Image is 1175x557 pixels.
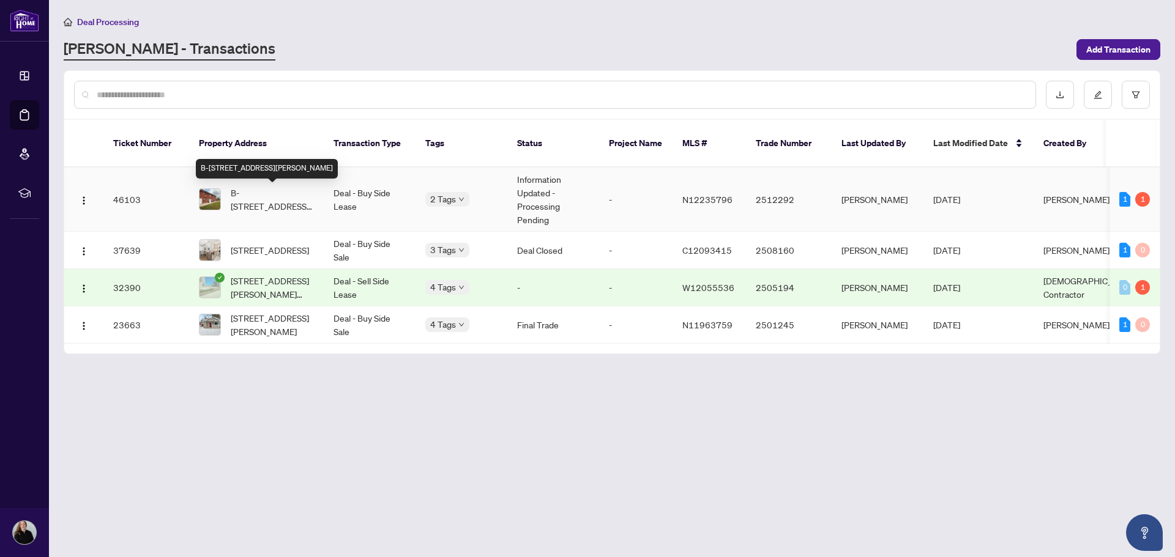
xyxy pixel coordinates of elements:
[231,186,314,213] span: B-[STREET_ADDRESS][PERSON_NAME]
[1084,81,1112,109] button: edit
[64,18,72,26] span: home
[103,269,189,306] td: 32390
[74,278,94,297] button: Logo
[79,284,89,293] img: Logo
[832,306,923,344] td: [PERSON_NAME]
[324,168,416,232] td: Deal - Buy Side Lease
[1135,317,1150,332] div: 0
[1132,90,1140,99] span: filter
[1094,90,1102,99] span: edit
[79,196,89,205] img: Logo
[231,274,314,301] span: [STREET_ADDRESS][PERSON_NAME][PERSON_NAME]
[430,243,456,257] span: 3 Tags
[189,120,324,168] th: Property Address
[458,284,464,290] span: down
[599,120,673,168] th: Project Name
[933,319,960,330] span: [DATE]
[430,280,456,294] span: 4 Tags
[77,17,139,28] span: Deal Processing
[231,243,309,257] span: [STREET_ADDRESS]
[200,277,220,298] img: thumbnail-img
[324,120,416,168] th: Transaction Type
[103,232,189,269] td: 37639
[324,232,416,269] td: Deal - Buy Side Sale
[1046,81,1074,109] button: download
[507,232,599,269] td: Deal Closed
[64,39,275,61] a: [PERSON_NAME] - Transactions
[10,9,39,32] img: logo
[1043,245,1110,256] span: [PERSON_NAME]
[682,282,734,293] span: W12055536
[200,240,220,260] img: thumbnail-img
[324,306,416,344] td: Deal - Buy Side Sale
[746,269,832,306] td: 2505194
[215,273,225,282] span: check-circle
[74,190,94,209] button: Logo
[746,306,832,344] td: 2501245
[200,314,220,335] img: thumbnail-img
[682,319,733,330] span: N11963759
[933,136,1008,150] span: Last Modified Date
[507,168,599,232] td: Information Updated - Processing Pending
[458,322,464,328] span: down
[1135,280,1150,295] div: 1
[200,189,220,210] img: thumbnail-img
[933,282,960,293] span: [DATE]
[416,120,507,168] th: Tags
[832,232,923,269] td: [PERSON_NAME]
[1119,280,1130,295] div: 0
[507,269,599,306] td: -
[430,317,456,331] span: 4 Tags
[1034,120,1107,168] th: Created By
[74,315,94,334] button: Logo
[1043,275,1136,300] span: [DEMOGRAPHIC_DATA] Contractor
[933,245,960,256] span: [DATE]
[103,168,189,232] td: 46103
[599,269,673,306] td: -
[231,311,314,338] span: [STREET_ADDRESS][PERSON_NAME]
[1043,319,1110,330] span: [PERSON_NAME]
[1135,192,1150,207] div: 1
[79,246,89,256] img: Logo
[1126,514,1163,551] button: Open asap
[673,120,746,168] th: MLS #
[746,232,832,269] td: 2508160
[1119,243,1130,257] div: 1
[1056,90,1064,99] span: download
[1135,243,1150,257] div: 0
[933,194,960,205] span: [DATE]
[599,306,673,344] td: -
[1043,194,1110,205] span: [PERSON_NAME]
[682,245,732,256] span: C12093415
[746,168,832,232] td: 2512292
[103,120,189,168] th: Ticket Number
[507,306,599,344] td: Final Trade
[458,247,464,253] span: down
[74,240,94,260] button: Logo
[79,321,89,331] img: Logo
[324,269,416,306] td: Deal - Sell Side Lease
[1119,317,1130,332] div: 1
[1122,81,1150,109] button: filter
[507,120,599,168] th: Status
[1086,40,1151,59] span: Add Transaction
[196,159,338,179] div: B-[STREET_ADDRESS][PERSON_NAME]
[832,269,923,306] td: [PERSON_NAME]
[13,521,36,544] img: Profile Icon
[430,192,456,206] span: 2 Tags
[1119,192,1130,207] div: 1
[682,194,733,205] span: N12235796
[1076,39,1160,60] button: Add Transaction
[746,120,832,168] th: Trade Number
[458,196,464,202] span: down
[832,120,923,168] th: Last Updated By
[599,168,673,232] td: -
[599,232,673,269] td: -
[103,306,189,344] td: 23663
[832,168,923,232] td: [PERSON_NAME]
[923,120,1034,168] th: Last Modified Date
